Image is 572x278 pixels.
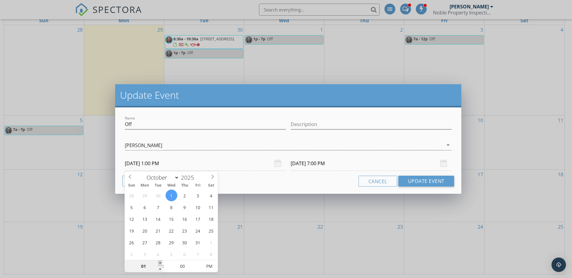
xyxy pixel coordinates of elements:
span: October 18, 2025 [205,213,217,225]
span: September 29, 2025 [139,190,151,201]
span: October 23, 2025 [179,225,191,236]
input: Select date [125,156,286,171]
span: October 15, 2025 [166,213,177,225]
button: Delete [122,176,160,187]
span: October 19, 2025 [126,225,137,236]
span: November 3, 2025 [139,248,151,260]
input: Year [179,174,199,181]
h2: Update Event [120,89,456,101]
span: November 1, 2025 [205,236,217,248]
div: [PERSON_NAME] [125,143,162,148]
span: October 6, 2025 [139,201,151,213]
span: October 27, 2025 [139,236,151,248]
span: October 21, 2025 [152,225,164,236]
span: September 28, 2025 [126,190,137,201]
span: October 3, 2025 [192,190,204,201]
span: September 30, 2025 [152,190,164,201]
span: November 6, 2025 [179,248,191,260]
span: October 2, 2025 [179,190,191,201]
span: October 8, 2025 [166,201,177,213]
span: October 29, 2025 [166,236,177,248]
span: October 11, 2025 [205,201,217,213]
span: October 5, 2025 [126,201,137,213]
span: October 13, 2025 [139,213,151,225]
span: October 10, 2025 [192,201,204,213]
span: October 16, 2025 [179,213,191,225]
span: October 17, 2025 [192,213,204,225]
span: October 25, 2025 [205,225,217,236]
span: October 20, 2025 [139,225,151,236]
span: Mon [138,184,151,187]
span: Thu [178,184,191,187]
span: November 2, 2025 [126,248,137,260]
span: October 24, 2025 [192,225,204,236]
span: November 8, 2025 [205,248,217,260]
span: October 14, 2025 [152,213,164,225]
span: November 5, 2025 [166,248,177,260]
span: Fri [191,184,204,187]
span: : [162,260,164,272]
span: October 26, 2025 [126,236,137,248]
span: October 12, 2025 [126,213,137,225]
span: October 30, 2025 [179,236,191,248]
span: Tue [151,184,165,187]
span: Click to toggle [201,260,218,272]
span: October 4, 2025 [205,190,217,201]
input: Select date [291,156,452,171]
button: Cancel [359,176,397,187]
span: October 7, 2025 [152,201,164,213]
span: Sat [204,184,218,187]
span: November 7, 2025 [192,248,204,260]
span: Wed [165,184,178,187]
span: November 4, 2025 [152,248,164,260]
span: October 31, 2025 [192,236,204,248]
span: October 28, 2025 [152,236,164,248]
span: October 1, 2025 [166,190,177,201]
span: Sun [125,184,138,187]
div: Open Intercom Messenger [551,258,566,272]
span: October 9, 2025 [179,201,191,213]
span: October 22, 2025 [166,225,177,236]
button: Update Event [398,176,454,187]
i: arrow_drop_down [444,141,452,149]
